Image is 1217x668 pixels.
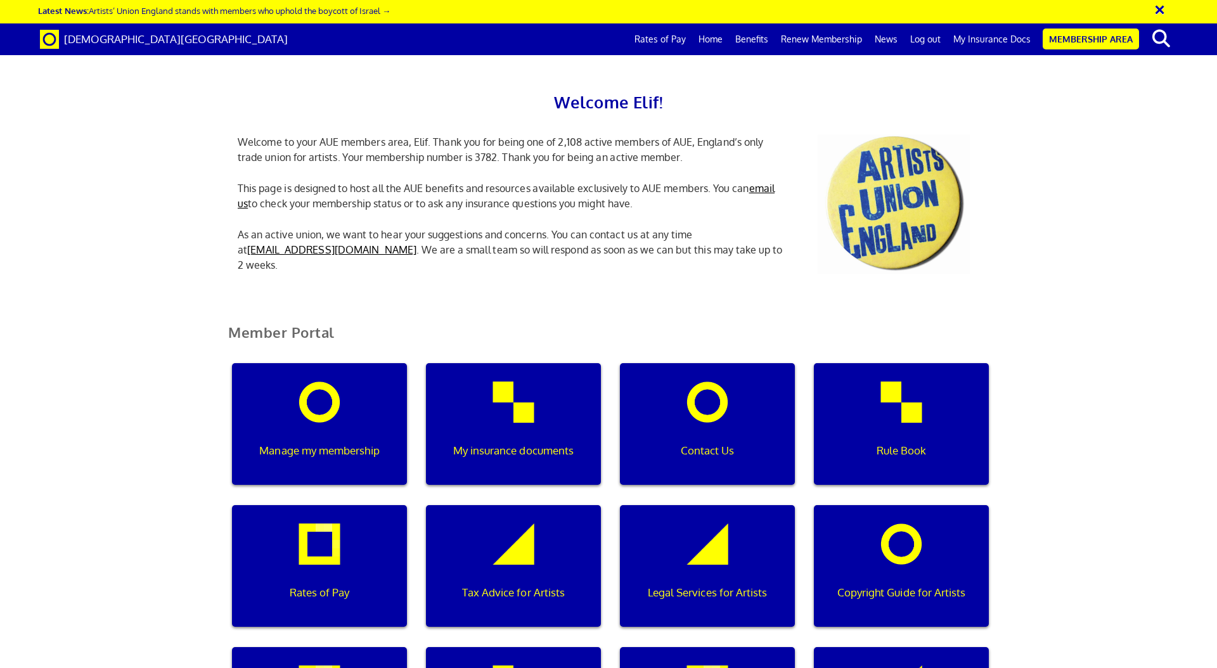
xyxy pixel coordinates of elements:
[241,442,398,459] p: Manage my membership
[804,505,998,647] a: Copyright Guide for Artists
[219,324,998,356] h2: Member Portal
[1043,29,1139,49] a: Membership Area
[610,505,804,647] a: Legal Services for Artists
[1142,25,1180,52] button: search
[823,442,980,459] p: Rule Book
[435,584,592,601] p: Tax Advice for Artists
[775,23,868,55] a: Renew Membership
[729,23,775,55] a: Benefits
[823,584,980,601] p: Copyright Guide for Artists
[247,243,416,256] a: [EMAIL_ADDRESS][DOMAIN_NAME]
[610,363,804,505] a: Contact Us
[222,363,416,505] a: Manage my membership
[228,134,799,165] p: Welcome to your AUE members area, Elif. Thank you for being one of 2,108 active members of AUE, E...
[228,181,799,211] p: This page is designed to host all the AUE benefits and resources available exclusively to AUE mem...
[804,363,998,505] a: Rule Book
[628,23,692,55] a: Rates of Pay
[692,23,729,55] a: Home
[64,32,288,46] span: [DEMOGRAPHIC_DATA][GEOGRAPHIC_DATA]
[868,23,904,55] a: News
[629,584,786,601] p: Legal Services for Artists
[38,5,89,16] strong: Latest News:
[947,23,1037,55] a: My Insurance Docs
[228,89,989,115] h2: Welcome Elif!
[416,505,610,647] a: Tax Advice for Artists
[435,442,592,459] p: My insurance documents
[38,5,390,16] a: Latest News:Artists’ Union England stands with members who uphold the boycott of Israel →
[30,23,297,55] a: Brand [DEMOGRAPHIC_DATA][GEOGRAPHIC_DATA]
[416,363,610,505] a: My insurance documents
[228,227,799,273] p: As an active union, we want to hear your suggestions and concerns. You can contact us at any time...
[222,505,416,647] a: Rates of Pay
[904,23,947,55] a: Log out
[241,584,398,601] p: Rates of Pay
[629,442,786,459] p: Contact Us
